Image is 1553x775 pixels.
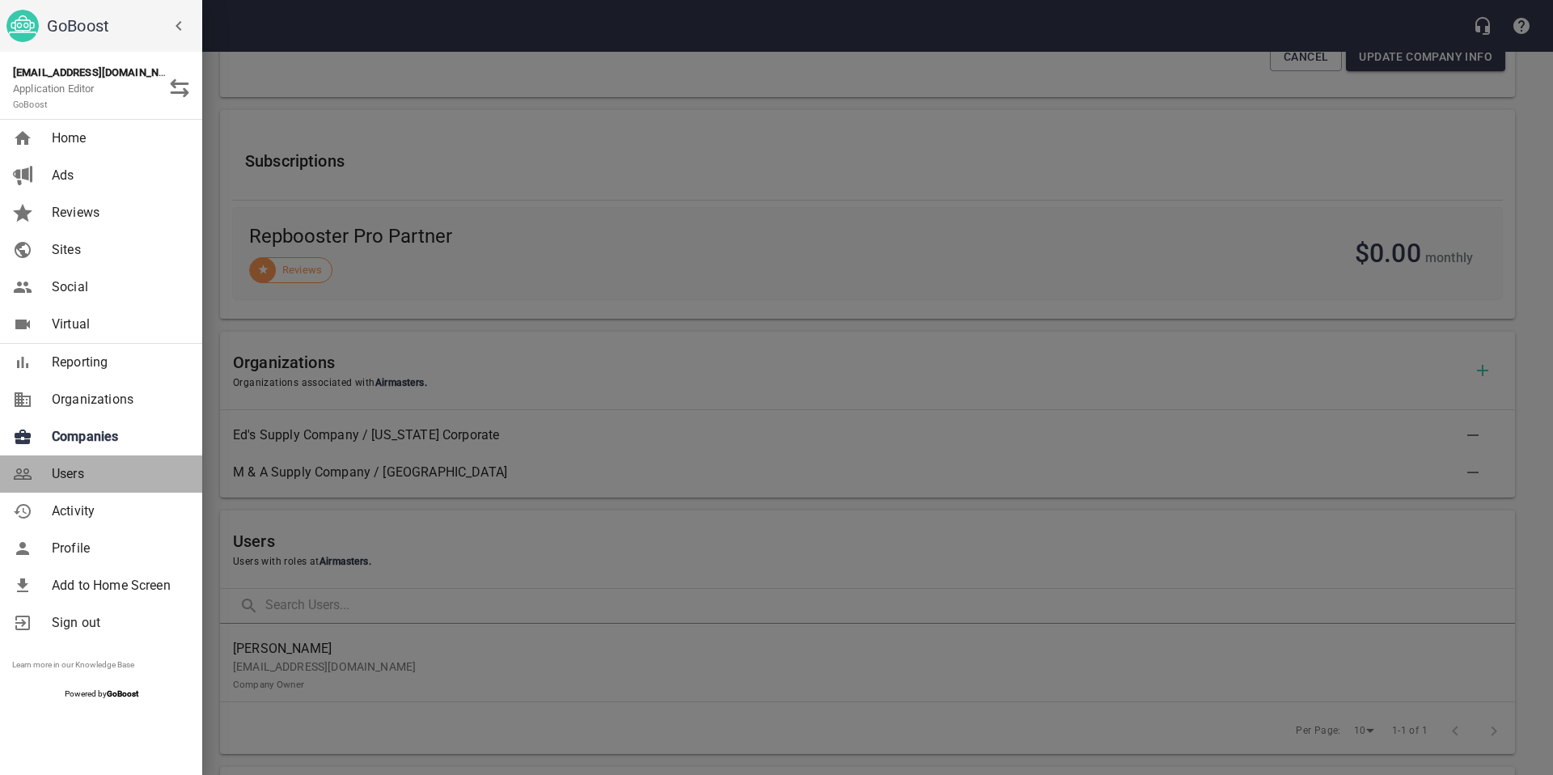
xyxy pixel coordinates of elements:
small: GoBoost [13,100,48,110]
h6: GoBoost [47,13,196,39]
span: Sites [52,240,183,260]
button: Switch Role [160,69,199,108]
strong: [EMAIL_ADDRESS][DOMAIN_NAME] [13,66,184,78]
span: Users [52,464,183,484]
span: Application Editor [13,83,95,111]
span: Companies [52,427,183,447]
span: Virtual [52,315,183,334]
span: Home [52,129,183,148]
span: Powered by [65,689,138,698]
span: Activity [52,502,183,521]
span: Ads [52,166,183,185]
span: Social [52,277,183,297]
span: Reviews [52,203,183,222]
span: Sign out [52,613,183,633]
strong: GoBoost [107,689,138,698]
span: Add to Home Screen [52,576,183,595]
img: go_boost_head.png [6,10,39,42]
span: Reporting [52,353,183,372]
a: Learn more in our Knowledge Base [12,660,134,669]
span: Organizations [52,390,183,409]
span: Profile [52,539,183,558]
